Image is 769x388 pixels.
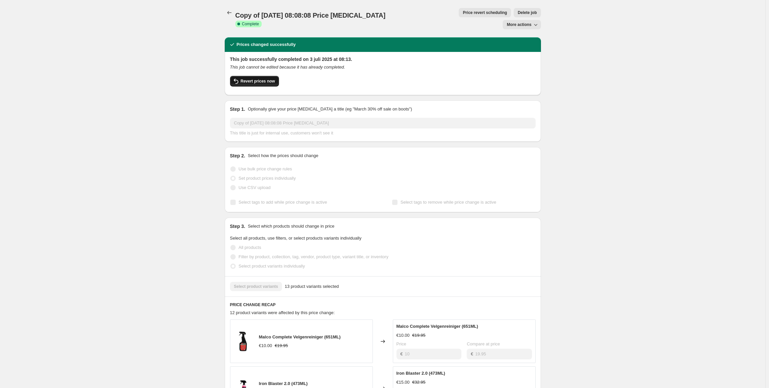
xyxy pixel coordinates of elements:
[275,342,288,349] strike: €19.95
[235,12,385,19] span: Copy of [DATE] 08:08:08 Price [MEDICAL_DATA]
[242,21,259,27] span: Complete
[459,8,511,17] button: Price revert scheduling
[396,379,410,386] div: €15.00
[463,10,507,15] span: Price revert scheduling
[259,342,272,349] div: €10.00
[514,8,541,17] button: Delete job
[230,236,362,241] span: Select all products, use filters, or select products variants individually
[467,341,500,346] span: Compare at price
[259,381,308,386] span: Iron Blaster 2.0 (473ML)
[518,10,537,15] span: Delete job
[412,379,425,386] strike: €32.95
[239,200,327,205] span: Select tags to add while price change is active
[239,264,305,269] span: Select product variants individually
[248,223,334,230] p: Select which products should change in price
[507,22,531,27] span: More actions
[230,118,536,128] input: 30% off holiday sale
[412,332,425,339] strike: €19.95
[503,20,541,29] button: More actions
[237,41,296,48] h2: Prices changed successfully
[225,8,234,17] button: Price change jobs
[230,130,333,135] span: This title is just for internal use, customers won't see it
[239,245,261,250] span: All products
[230,223,245,230] h2: Step 3.
[396,371,445,376] span: Iron Blaster 2.0 (473ML)
[230,310,335,315] span: 12 product variants were affected by this price change:
[230,65,345,70] i: This job cannot be edited because it has already completed.
[239,176,296,181] span: Set product prices individually
[259,334,341,339] span: Malco Complete Velgenreiniger (651ML)
[239,166,292,171] span: Use bulk price change rules
[285,283,339,290] span: 13 product variants selected
[230,76,279,87] button: Revert prices now
[248,152,318,159] p: Select how the prices should change
[239,254,388,259] span: Filter by product, collection, tag, vendor, product type, variant title, or inventory
[248,106,412,112] p: Optionally give your price [MEDICAL_DATA] a title (eg "March 30% off sale on boots")
[396,324,478,329] span: Malco Complete Velgenreiniger (651ML)
[241,79,275,84] span: Revert prices now
[400,200,496,205] span: Select tags to remove while price change is active
[471,351,473,356] span: €
[230,152,245,159] h2: Step 2.
[239,185,271,190] span: Use CSV upload
[400,351,403,356] span: €
[230,302,536,307] h6: PRICE CHANGE RECAP
[234,331,254,351] img: Malco-Complete_Wheel_and_Tire_Cleaner_80x.jpg
[396,341,406,346] span: Price
[230,106,245,112] h2: Step 1.
[230,56,536,63] h2: This job successfully completed on 3 juli 2025 at 08:13.
[396,332,410,339] div: €10.00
